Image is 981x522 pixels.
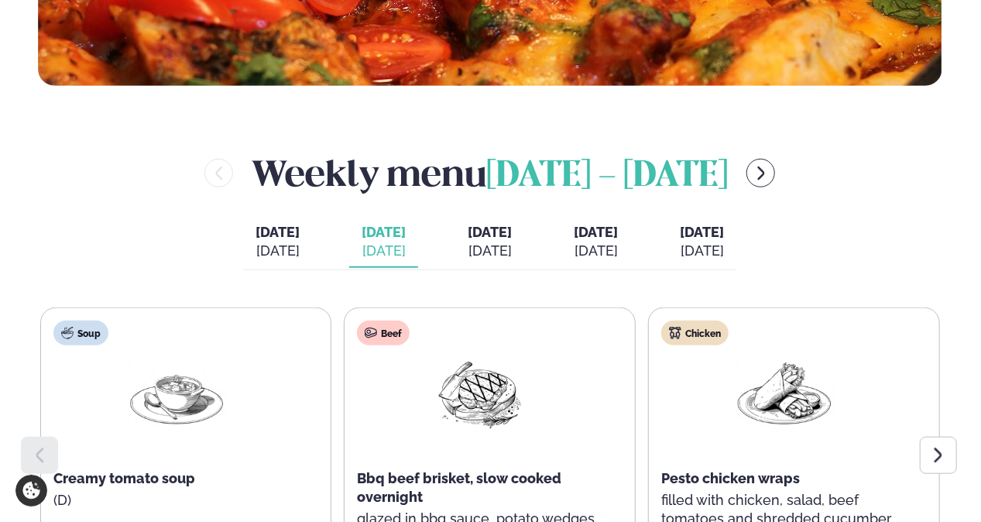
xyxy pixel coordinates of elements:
[680,242,724,260] div: [DATE]
[15,475,47,507] a: Cookie settings
[243,217,312,268] button: [DATE] [DATE]
[468,242,512,260] div: [DATE]
[53,321,108,345] div: Soup
[661,321,729,345] div: Chicken
[365,327,377,339] img: beef.svg
[574,224,618,240] span: [DATE]
[204,159,233,187] button: menu-btn-left
[661,470,800,486] span: Pesto chicken wraps
[53,470,195,486] span: Creamy tomato soup
[357,470,561,505] span: Bbq beef brisket, slow cooked overnight
[53,491,300,510] p: (D)
[735,358,834,430] img: Wraps.png
[746,159,775,187] button: menu-btn-right
[127,358,226,430] img: Soup.png
[61,327,74,339] img: soup.svg
[574,242,618,260] div: [DATE]
[455,217,524,268] button: [DATE] [DATE]
[468,224,512,240] span: [DATE]
[430,358,530,430] img: Beef-Meat.png
[357,321,410,345] div: Beef
[486,160,728,194] span: [DATE] - [DATE]
[362,223,406,242] span: [DATE]
[256,242,300,260] div: [DATE]
[362,242,406,260] div: [DATE]
[680,224,724,240] span: [DATE]
[667,217,736,268] button: [DATE] [DATE]
[349,217,418,268] button: [DATE] [DATE]
[561,217,630,268] button: [DATE] [DATE]
[252,148,728,198] h2: Weekly menu
[256,224,300,240] span: [DATE]
[669,327,681,339] img: chicken.svg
